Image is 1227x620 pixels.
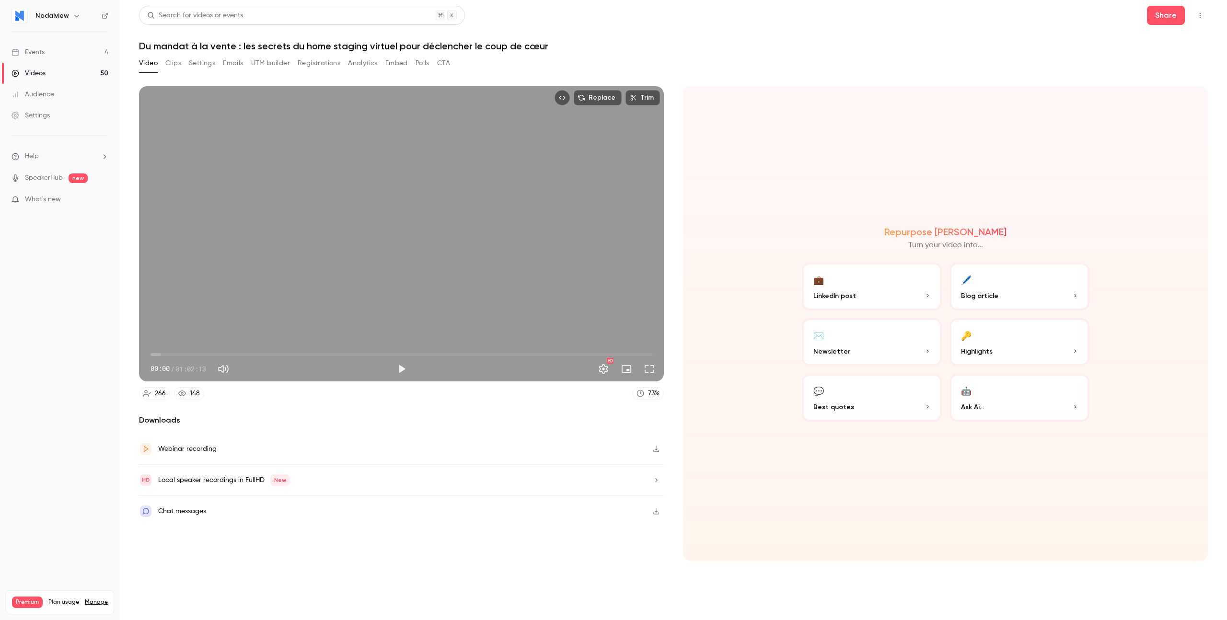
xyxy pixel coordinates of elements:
span: Best quotes [813,402,854,412]
h1: Du mandat à la vente : les secrets du home staging virtuel pour déclencher le coup de cœur [139,40,1208,52]
span: Blog article [961,291,998,301]
span: Highlights [961,346,993,356]
p: Turn your video into... [908,240,983,251]
span: 00:00 [150,364,170,374]
div: 🤖 [961,383,972,398]
button: Replace [574,90,622,105]
div: Chat messages [158,505,206,517]
iframe: Noticeable Trigger [97,195,108,204]
span: 01:02:13 [175,364,206,374]
button: 🔑Highlights [949,318,1089,366]
h6: Nodalview [35,11,69,21]
button: ✉️Newsletter [802,318,942,366]
button: UTM builder [251,56,290,71]
span: / [171,364,174,374]
div: HD [607,358,613,364]
li: help-dropdown-opener [12,151,108,161]
div: Webinar recording [158,443,217,455]
div: 🖊️ [961,272,972,287]
span: Ask Ai... [961,402,984,412]
h2: Downloads [139,414,664,426]
button: Embed [385,56,408,71]
button: 💬Best quotes [802,374,942,422]
button: 💼LinkedIn post [802,263,942,310]
a: 266 [139,387,170,400]
a: Manage [85,598,108,606]
div: Events [12,47,45,57]
button: Play [392,359,411,379]
button: Analytics [348,56,378,71]
div: 🔑 [961,328,972,343]
button: Clips [165,56,181,71]
button: Turn on miniplayer [617,359,636,379]
a: 148 [174,387,204,400]
div: 73 % [648,389,660,399]
button: Registrations [298,56,340,71]
button: Polls [416,56,429,71]
button: Mute [214,359,233,379]
span: Premium [12,597,43,608]
button: Settings [594,359,613,379]
a: SpeakerHub [25,173,63,183]
div: Audience [12,90,54,99]
div: 00:00 [150,364,206,374]
div: 266 [155,389,166,399]
div: Settings [12,111,50,120]
div: Search for videos or events [147,11,243,21]
h2: Repurpose [PERSON_NAME] [884,226,1007,238]
span: What's new [25,195,61,205]
span: Help [25,151,39,161]
button: Trim [625,90,660,105]
div: Videos [12,69,46,78]
span: Newsletter [813,346,850,356]
span: new [69,173,88,183]
button: Full screen [640,359,659,379]
span: Plan usage [48,598,79,606]
div: 💬 [813,383,824,398]
img: Nodalview [12,8,27,23]
button: Emails [223,56,243,71]
div: 148 [190,389,200,399]
div: Local speaker recordings in FullHD [158,474,290,486]
a: 73% [632,387,664,400]
button: 🤖Ask Ai... [949,374,1089,422]
button: Video [139,56,158,71]
button: Share [1147,6,1185,25]
button: CTA [437,56,450,71]
span: LinkedIn post [813,291,856,301]
div: 💼 [813,272,824,287]
button: Settings [189,56,215,71]
div: ✉️ [813,328,824,343]
button: 🖊️Blog article [949,263,1089,310]
button: Embed video [555,90,570,105]
span: New [270,474,290,486]
button: Top Bar Actions [1192,8,1208,23]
